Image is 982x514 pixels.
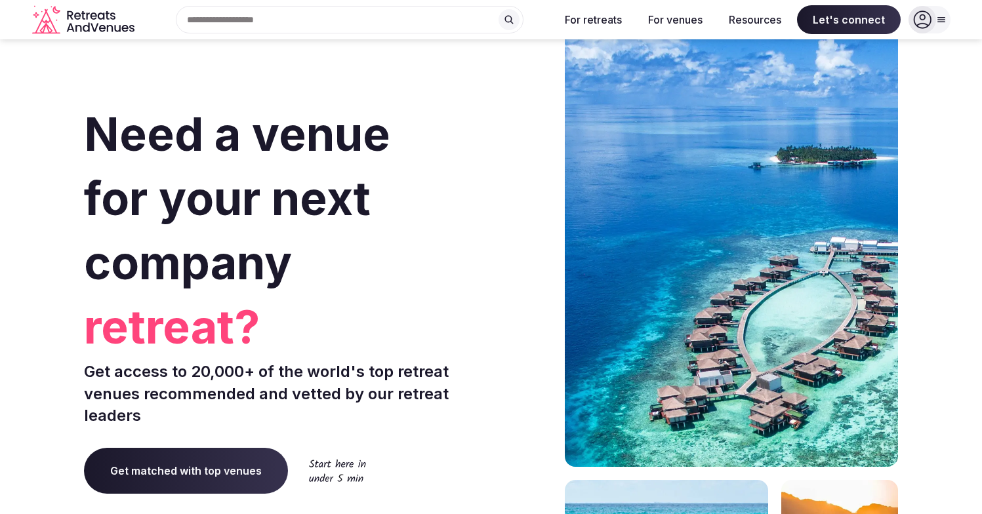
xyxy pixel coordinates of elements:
span: Need a venue for your next company [84,106,390,290]
img: Start here in under 5 min [309,459,366,482]
svg: Retreats and Venues company logo [32,5,137,35]
p: Get access to 20,000+ of the world's top retreat venues recommended and vetted by our retreat lea... [84,361,486,427]
button: For retreats [554,5,632,34]
a: Get matched with top venues [84,448,288,494]
a: Visit the homepage [32,5,137,35]
button: Resources [718,5,792,34]
button: For venues [638,5,713,34]
span: Let's connect [797,5,901,34]
span: retreat? [84,295,486,359]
